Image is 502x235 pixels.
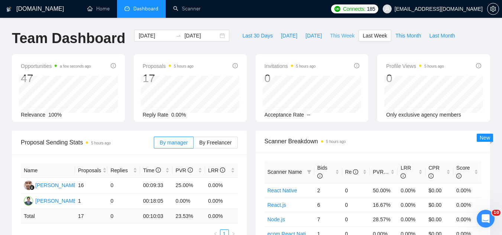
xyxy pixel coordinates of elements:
td: 50.00% [370,183,398,198]
span: Proposal Sending Stats [21,138,154,147]
span: LRR [401,165,411,179]
img: upwork-logo.png [334,6,340,12]
span: info-circle [354,63,359,68]
span: info-circle [428,173,434,179]
span: swap-right [175,33,181,39]
td: $0.00 [425,198,453,212]
button: [DATE] [277,30,301,42]
a: React.js [268,202,286,208]
span: Acceptance Rate [265,112,304,118]
span: info-circle [233,63,238,68]
span: By manager [160,140,188,146]
td: 16.67% [370,198,398,212]
span: Dashboard [133,6,158,12]
button: setting [487,3,499,15]
td: Total [21,209,75,223]
span: PVR [175,167,193,173]
td: 0 [107,178,140,193]
span: Proposals [143,62,194,71]
td: 0 [342,212,370,226]
span: info-circle [456,173,461,179]
td: 0.00% [453,212,481,226]
th: Name [21,163,75,178]
span: [DATE] [281,32,297,40]
td: 0.00% [398,212,425,226]
button: Last Week [359,30,391,42]
span: Last 30 Days [242,32,273,40]
td: 0 [342,183,370,198]
span: Profile Views [386,62,444,71]
span: Only exclusive agency members [386,112,461,118]
span: -- [307,112,310,118]
span: Re [345,169,359,175]
time: 5 hours ago [296,64,316,68]
span: user [385,6,390,12]
td: 25.00% [172,178,205,193]
div: 17 [143,71,194,85]
span: filter [307,170,311,174]
td: 16 [75,178,108,193]
span: info-circle [188,167,193,173]
td: 7 [314,212,342,226]
time: 5 hours ago [326,140,346,144]
td: 0 [107,193,140,209]
div: [PERSON_NAME] [35,181,78,189]
span: Reply Rate [143,112,168,118]
td: 0.00% [453,183,481,198]
a: React Native [268,187,297,193]
span: info-circle [317,173,323,179]
td: 1 [75,193,108,209]
input: Start date [139,32,172,40]
span: Relevance [21,112,45,118]
span: [DATE] [305,32,322,40]
span: CPR [428,165,440,179]
td: $0.00 [425,212,453,226]
time: 5 hours ago [91,141,111,145]
span: New [480,135,490,141]
td: 23.53 % [172,209,205,223]
h1: Team Dashboard [12,30,125,47]
td: 2 [314,183,342,198]
td: 0.00% [398,198,425,212]
div: [PERSON_NAME] [PERSON_NAME] [35,197,122,205]
img: MA [24,196,33,206]
a: searchScanner [173,6,201,12]
td: 17 [75,209,108,223]
span: This Week [330,32,354,40]
span: Score [456,165,470,179]
div: 47 [21,71,91,85]
span: info-circle [353,169,358,174]
span: dashboard [124,6,130,11]
td: 0.00% [205,193,238,209]
td: 0 [342,198,370,212]
span: 10 [492,210,501,216]
span: Scanner Name [268,169,302,175]
span: info-circle [220,167,225,173]
td: 0.00% [398,183,425,198]
img: gigradar-bm.png [29,185,35,190]
span: PVR [373,169,390,175]
td: 00:18:05 [140,193,173,209]
button: [DATE] [301,30,326,42]
a: Node.js [268,216,285,222]
button: This Week [326,30,359,42]
span: Bids [317,165,327,179]
td: 6 [314,198,342,212]
span: setting [488,6,499,12]
span: Time [143,167,161,173]
span: This Month [395,32,421,40]
span: info-circle [401,173,406,179]
th: Proposals [75,163,108,178]
span: filter [305,166,313,177]
span: By Freelancer [199,140,231,146]
div: 0 [265,71,316,85]
span: Opportunities [21,62,91,71]
span: 100% [48,112,62,118]
time: a few seconds ago [60,64,91,68]
a: MA[PERSON_NAME] [PERSON_NAME] [24,198,122,203]
td: 00:10:03 [140,209,173,223]
a: AI[PERSON_NAME] [24,182,78,188]
td: 0.00% [172,193,205,209]
input: End date [184,32,218,40]
span: info-circle [476,63,481,68]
